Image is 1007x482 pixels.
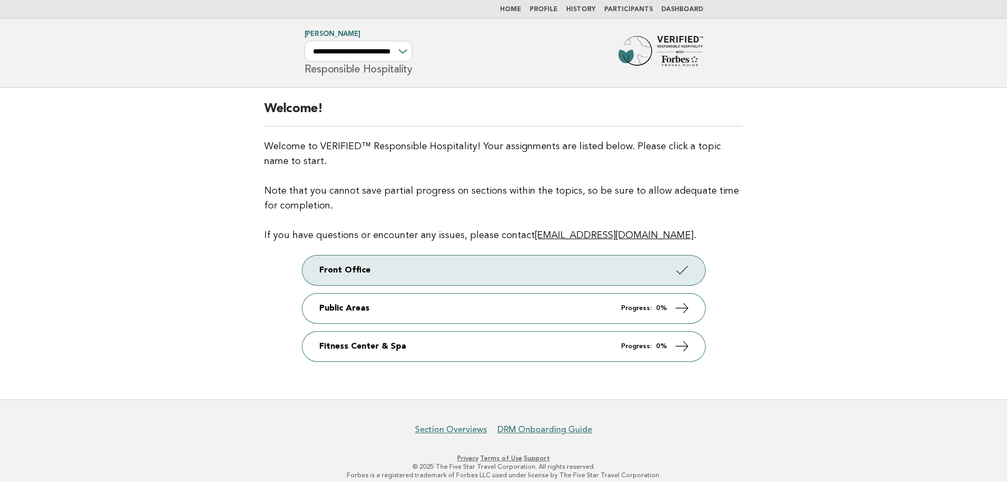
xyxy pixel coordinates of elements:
h1: Responsible Hospitality [304,31,412,75]
a: Terms of Use [480,454,522,462]
a: Home [500,6,521,13]
a: Support [524,454,550,462]
p: Welcome to VERIFIED™ Responsible Hospitality! Your assignments are listed below. Please click a t... [264,139,743,243]
a: History [566,6,596,13]
a: Section Overviews [415,424,487,435]
a: DRM Onboarding Guide [497,424,592,435]
img: Forbes Travel Guide [618,36,703,70]
p: · · [180,454,827,462]
a: Front Office [302,256,705,285]
a: Privacy [457,454,478,462]
strong: 0% [656,305,667,312]
a: Dashboard [661,6,703,13]
a: Fitness Center & Spa Progress: 0% [302,332,705,361]
a: Participants [604,6,653,13]
em: Progress: [621,305,652,312]
a: Public Areas Progress: 0% [302,294,705,323]
a: [PERSON_NAME] [304,31,361,38]
h2: Welcome! [264,101,743,126]
p: © 2025 The Five Star Travel Corporation. All rights reserved. [180,462,827,471]
strong: 0% [656,343,667,350]
a: Profile [530,6,558,13]
em: Progress: [621,343,652,350]
a: [EMAIL_ADDRESS][DOMAIN_NAME] [535,231,694,240]
p: Forbes is a registered trademark of Forbes LLC used under license by The Five Star Travel Corpora... [180,471,827,479]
